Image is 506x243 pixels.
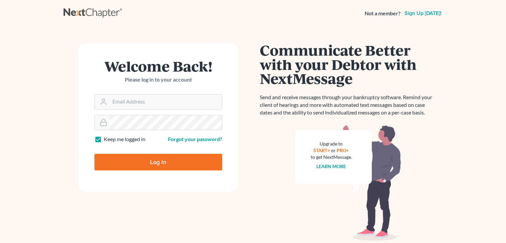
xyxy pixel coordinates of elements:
a: START+ [313,147,330,153]
div: Upgrade to [311,140,352,147]
h1: Communicate Better with your Debtor with NextMessage [260,43,436,86]
label: Keep me logged in [104,135,145,143]
a: Forgot your password? [168,136,222,142]
a: PRO+ [337,147,349,153]
strong: Not a member? [365,10,401,17]
div: to get NextMessage. [311,154,352,160]
h1: Welcome Back! [94,59,222,73]
input: Log In [94,154,222,170]
img: nextmessage_bg-59042aed3d76b12b5cd301f8e5b87938c9018125f34e5fa2b7a6b67550977c72.svg [295,124,401,241]
input: Email Address [110,95,222,109]
p: Send and receive messages through your bankruptcy software. Remind your client of hearings and mo... [260,94,436,117]
a: Sign up [DATE]! [403,11,443,16]
p: Please log in to your account [94,76,222,84]
span: or [331,147,336,153]
a: Learn more [316,163,346,169]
